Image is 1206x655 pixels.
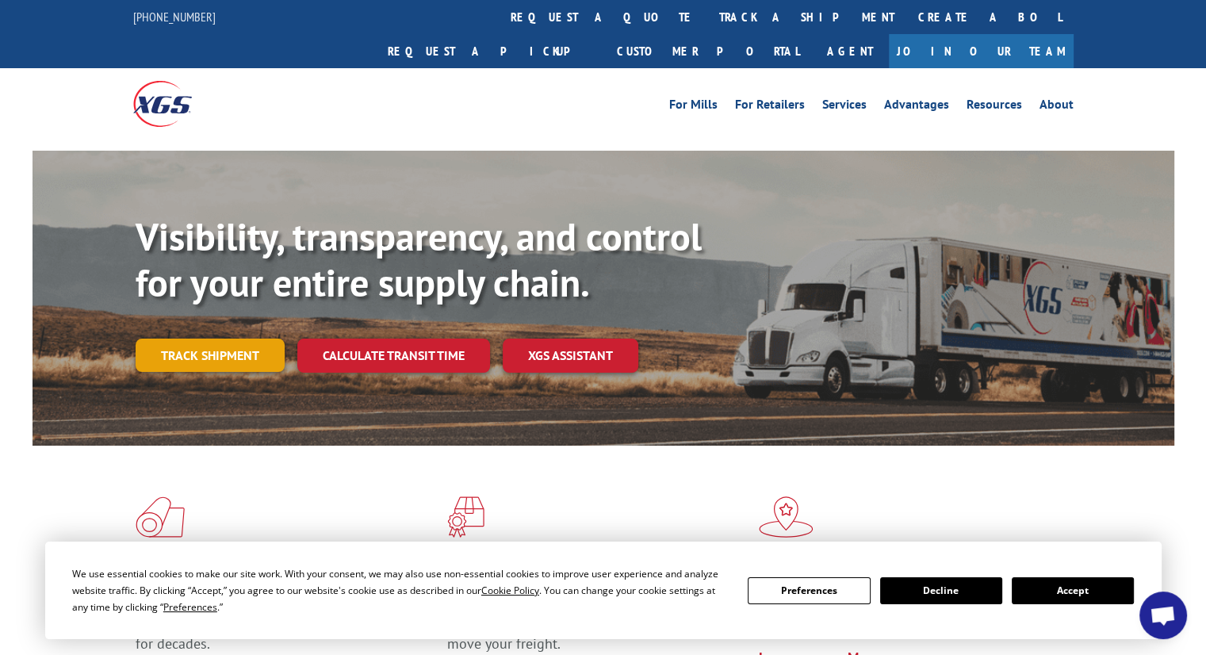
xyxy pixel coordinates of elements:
a: Calculate transit time [297,339,490,373]
img: xgs-icon-total-supply-chain-intelligence-red [136,496,185,538]
a: Join Our Team [889,34,1074,68]
span: Cookie Policy [481,584,539,597]
button: Accept [1012,577,1134,604]
a: For Mills [669,98,718,116]
a: Resources [967,98,1022,116]
a: Open chat [1139,592,1187,639]
b: Visibility, transparency, and control for your entire supply chain. [136,212,702,307]
a: Track shipment [136,339,285,372]
a: Request a pickup [376,34,605,68]
a: Advantages [884,98,949,116]
a: About [1039,98,1074,116]
a: [PHONE_NUMBER] [133,9,216,25]
a: XGS ASSISTANT [503,339,638,373]
a: Customer Portal [605,34,811,68]
div: We use essential cookies to make our site work. With your consent, we may also use non-essential ... [72,565,729,615]
img: xgs-icon-focused-on-flooring-red [447,496,484,538]
button: Preferences [748,577,870,604]
img: xgs-icon-flagship-distribution-model-red [759,496,814,538]
button: Decline [880,577,1002,604]
span: Preferences [163,600,217,614]
span: As an industry carrier of choice, XGS has brought innovation and dedication to flooring logistics... [136,596,435,653]
a: For Retailers [735,98,805,116]
a: Services [822,98,867,116]
a: Agent [811,34,889,68]
div: Cookie Consent Prompt [45,542,1162,639]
